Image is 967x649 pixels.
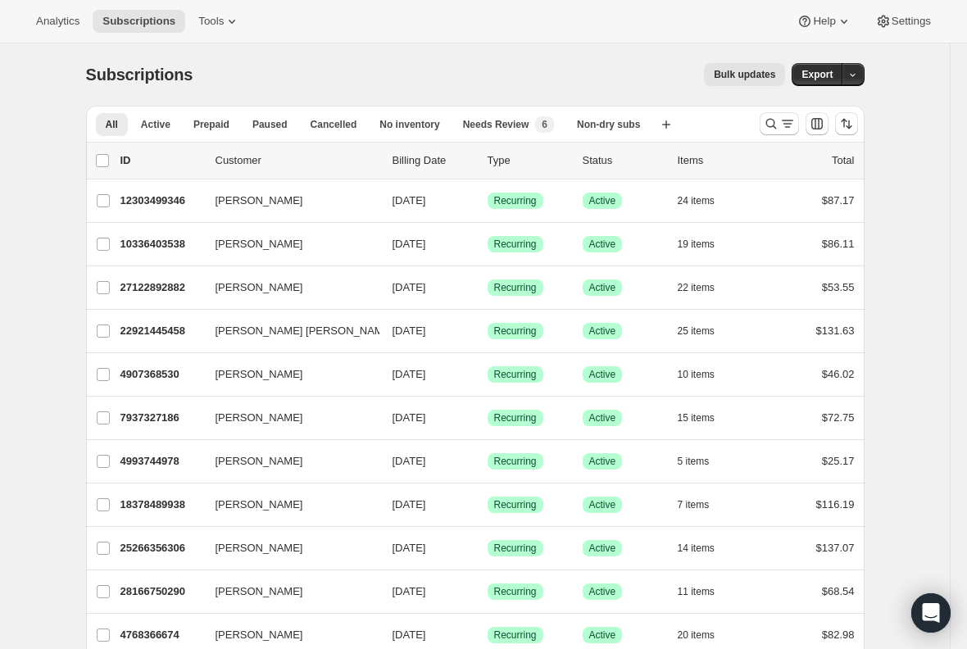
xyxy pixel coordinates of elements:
[589,585,616,598] span: Active
[822,238,855,250] span: $86.11
[589,368,616,381] span: Active
[822,585,855,597] span: $68.54
[393,238,426,250] span: [DATE]
[494,498,537,511] span: Recurring
[911,593,951,633] div: Open Intercom Messenger
[678,194,715,207] span: 24 items
[822,455,855,467] span: $25.17
[678,189,733,212] button: 24 items
[206,361,370,388] button: [PERSON_NAME]
[892,15,931,28] span: Settings
[120,152,855,169] div: IDCustomerBilling DateTypeStatusItemsTotal
[216,540,303,556] span: [PERSON_NAME]
[678,493,728,516] button: 7 items
[120,323,202,339] p: 22921445458
[494,411,537,424] span: Recurring
[193,118,229,131] span: Prepaid
[865,10,941,33] button: Settings
[678,152,760,169] div: Items
[120,189,855,212] div: 12303499346[PERSON_NAME][DATE]SuccessRecurringSuccessActive24 items$87.17
[816,542,855,554] span: $137.07
[120,233,855,256] div: 10336403538[PERSON_NAME][DATE]SuccessRecurringSuccessActive19 items$86.11
[813,15,835,28] span: Help
[801,68,833,81] span: Export
[206,188,370,214] button: [PERSON_NAME]
[583,152,665,169] p: Status
[120,580,855,603] div: 28166750290[PERSON_NAME][DATE]SuccessRecurringSuccessActive11 items$68.54
[252,118,288,131] span: Paused
[589,498,616,511] span: Active
[678,542,715,555] span: 14 items
[120,540,202,556] p: 25266356306
[714,68,775,81] span: Bulk updates
[678,233,733,256] button: 19 items
[216,236,303,252] span: [PERSON_NAME]
[678,585,715,598] span: 11 items
[120,276,855,299] div: 27122892882[PERSON_NAME][DATE]SuccessRecurringSuccessActive22 items$53.55
[216,453,303,470] span: [PERSON_NAME]
[678,281,715,294] span: 22 items
[589,411,616,424] span: Active
[206,492,370,518] button: [PERSON_NAME]
[760,112,799,135] button: Search and filter results
[120,453,202,470] p: 4993744978
[393,194,426,206] span: [DATE]
[678,624,733,647] button: 20 items
[494,368,537,381] span: Recurring
[206,535,370,561] button: [PERSON_NAME]
[494,629,537,642] span: Recurring
[589,455,616,468] span: Active
[589,281,616,294] span: Active
[393,585,426,597] span: [DATE]
[188,10,250,33] button: Tools
[120,363,855,386] div: 4907368530[PERSON_NAME][DATE]SuccessRecurringSuccessActive10 items$46.02
[678,455,710,468] span: 5 items
[120,583,202,600] p: 28166750290
[102,15,175,28] span: Subscriptions
[393,324,426,337] span: [DATE]
[198,15,224,28] span: Tools
[835,112,858,135] button: Sort the results
[678,363,733,386] button: 10 items
[678,411,715,424] span: 15 items
[120,193,202,209] p: 12303499346
[379,118,439,131] span: No inventory
[816,324,855,337] span: $131.63
[216,497,303,513] span: [PERSON_NAME]
[653,113,679,136] button: Create new view
[822,281,855,293] span: $53.55
[120,624,855,647] div: 4768366674[PERSON_NAME][DATE]SuccessRecurringSuccessActive20 items$82.98
[393,368,426,380] span: [DATE]
[206,275,370,301] button: [PERSON_NAME]
[393,152,474,169] p: Billing Date
[216,152,379,169] p: Customer
[393,281,426,293] span: [DATE]
[216,279,303,296] span: [PERSON_NAME]
[216,583,303,600] span: [PERSON_NAME]
[822,194,855,206] span: $87.17
[494,455,537,468] span: Recurring
[86,66,193,84] span: Subscriptions
[216,366,303,383] span: [PERSON_NAME]
[678,498,710,511] span: 7 items
[206,448,370,474] button: [PERSON_NAME]
[93,10,185,33] button: Subscriptions
[120,450,855,473] div: 4993744978[PERSON_NAME][DATE]SuccessRecurringSuccessActive5 items$25.17
[678,450,728,473] button: 5 items
[494,324,537,338] span: Recurring
[488,152,570,169] div: Type
[26,10,89,33] button: Analytics
[120,410,202,426] p: 7937327186
[494,542,537,555] span: Recurring
[120,320,855,343] div: 22921445458[PERSON_NAME] [PERSON_NAME][DATE]SuccessRecurringSuccessActive25 items$131.63
[216,410,303,426] span: [PERSON_NAME]
[678,320,733,343] button: 25 items
[822,629,855,641] span: $82.98
[120,406,855,429] div: 7937327186[PERSON_NAME][DATE]SuccessRecurringSuccessActive15 items$72.75
[36,15,79,28] span: Analytics
[678,324,715,338] span: 25 items
[678,368,715,381] span: 10 items
[589,238,616,251] span: Active
[393,455,426,467] span: [DATE]
[678,537,733,560] button: 14 items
